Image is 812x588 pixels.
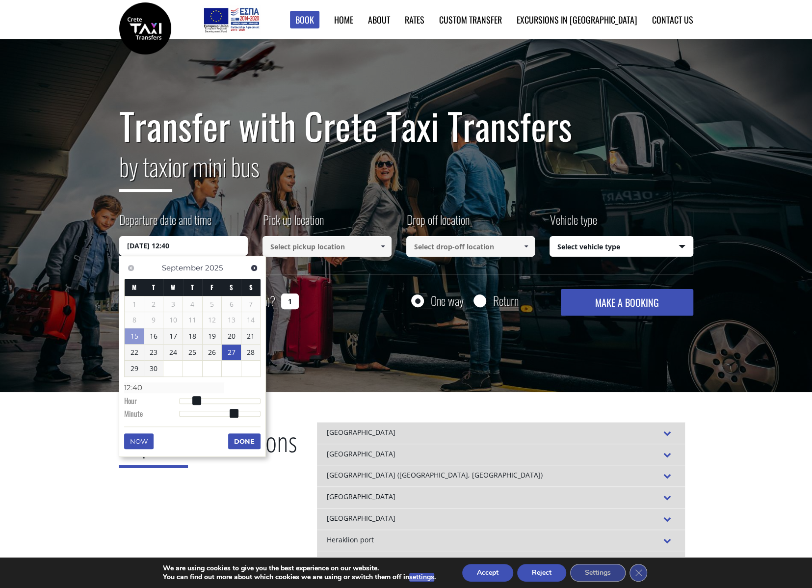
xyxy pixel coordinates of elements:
[222,345,241,360] a: 27
[317,486,685,508] div: [GEOGRAPHIC_DATA]
[144,361,163,376] a: 30
[144,345,163,360] a: 23
[171,282,175,292] span: Wednesday
[144,312,163,328] span: 9
[334,13,353,26] a: Home
[317,444,685,465] div: [GEOGRAPHIC_DATA]
[210,282,213,292] span: Friday
[183,296,202,312] span: 4
[125,328,144,344] a: 15
[163,328,183,344] a: 17
[183,328,202,344] a: 18
[228,433,261,449] button: Done
[125,345,144,360] a: 22
[127,264,135,272] span: Previous
[202,5,261,34] img: e-bannersEUERDF180X90.jpg
[570,564,626,582] button: Settings
[124,396,179,408] dt: Hour
[290,11,319,29] a: Book
[439,13,502,26] a: Custom Transfer
[203,328,222,344] a: 19
[152,282,155,292] span: Tuesday
[191,282,194,292] span: Thursday
[119,289,275,313] label: How many passengers ?
[124,433,154,449] button: Now
[493,294,519,307] label: Return
[517,564,566,582] button: Reject
[317,508,685,530] div: [GEOGRAPHIC_DATA]
[119,105,693,146] h1: Transfer with Crete Taxi Transfers
[203,296,222,312] span: 5
[222,312,241,328] span: 13
[222,296,241,312] span: 6
[406,211,470,236] label: Drop off location
[317,465,685,486] div: [GEOGRAPHIC_DATA] ([GEOGRAPHIC_DATA], [GEOGRAPHIC_DATA])
[163,573,436,582] p: You can find out more about which cookies we are using or switch them off in .
[203,345,222,360] a: 26
[652,13,693,26] a: Contact us
[409,573,434,582] button: settings
[431,294,464,307] label: One way
[163,564,436,573] p: We are using cookies to give you the best experience on our website.
[222,328,241,344] a: 20
[241,296,261,312] span: 7
[205,263,223,272] span: 2025
[125,361,144,376] a: 29
[317,530,685,551] div: Heraklion port
[518,236,534,257] a: Show All Items
[262,211,324,236] label: Pick up location
[132,282,136,292] span: Monday
[550,237,693,257] span: Select vehicle type
[250,264,258,272] span: Next
[119,22,171,32] a: Crete Taxi Transfers | Safe Taxi Transfer Services from to Heraklion Airport, Chania Airport, Ret...
[406,236,535,257] input: Select drop-off location
[561,289,693,316] button: MAKE A BOOKING
[163,345,183,360] a: 24
[247,261,261,274] a: Next
[241,312,261,328] span: 14
[462,564,513,582] button: Accept
[119,211,211,236] label: Departure date and time
[163,296,183,312] span: 3
[550,211,597,236] label: Vehicle type
[368,13,390,26] a: About
[405,13,424,26] a: Rates
[317,551,685,572] div: Nautilux ([GEOGRAPHIC_DATA])
[162,263,203,272] span: September
[241,345,261,360] a: 28
[144,328,163,344] a: 16
[241,328,261,344] a: 21
[183,345,202,360] a: 25
[183,312,202,328] span: 11
[517,13,637,26] a: Excursions in [GEOGRAPHIC_DATA]
[119,2,171,54] img: Crete Taxi Transfers | Safe Taxi Transfer Services from to Heraklion Airport, Chania Airport, Ret...
[374,236,391,257] a: Show All Items
[203,312,222,328] span: 12
[125,312,144,328] span: 8
[125,296,144,312] span: 1
[262,236,392,257] input: Select pickup location
[119,146,693,199] h2: or mini bus
[124,408,179,421] dt: Minute
[629,564,647,582] button: Close GDPR Cookie Banner
[317,422,685,444] div: [GEOGRAPHIC_DATA]
[249,282,253,292] span: Sunday
[230,282,233,292] span: Saturday
[124,261,137,274] a: Previous
[163,312,183,328] span: 10
[144,296,163,312] span: 2
[119,148,172,192] span: by taxi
